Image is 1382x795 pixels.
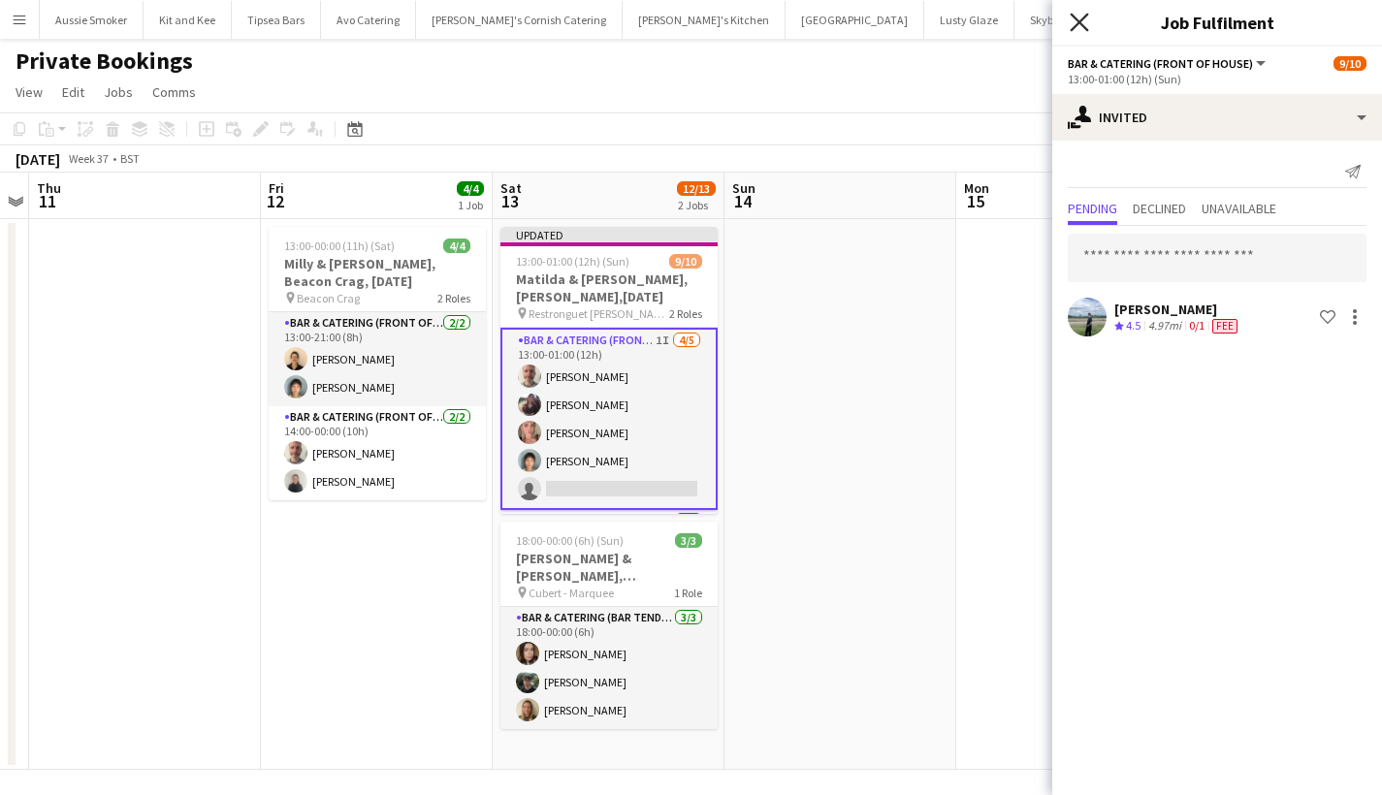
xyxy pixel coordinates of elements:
[669,254,702,269] span: 9/10
[1114,301,1241,318] div: [PERSON_NAME]
[529,586,614,600] span: Cubert - Marquee
[144,1,232,39] button: Kit and Kee
[104,83,133,101] span: Jobs
[269,255,486,290] h3: Milly & [PERSON_NAME], Beacon Crag, [DATE]
[1014,1,1080,39] button: Skybar
[269,179,284,197] span: Fri
[145,79,204,105] a: Comms
[1052,10,1382,35] h3: Job Fulfilment
[677,181,716,196] span: 12/13
[1202,202,1276,215] span: Unavailable
[16,149,60,169] div: [DATE]
[96,79,141,105] a: Jobs
[416,1,623,39] button: [PERSON_NAME]'s Cornish Catering
[152,83,196,101] span: Comms
[516,533,624,548] span: 18:00-00:00 (6h) (Sun)
[500,179,522,197] span: Sat
[458,198,483,212] div: 1 Job
[961,190,989,212] span: 15
[675,533,702,548] span: 3/3
[16,83,43,101] span: View
[500,270,718,305] h3: Matilda & [PERSON_NAME], [PERSON_NAME],[DATE]
[674,586,702,600] span: 1 Role
[34,190,61,212] span: 11
[8,79,50,105] a: View
[457,181,484,196] span: 4/4
[269,406,486,500] app-card-role: Bar & Catering (Front of House)2/214:00-00:00 (10h)[PERSON_NAME][PERSON_NAME]
[1068,202,1117,215] span: Pending
[732,179,755,197] span: Sun
[498,190,522,212] span: 13
[924,1,1014,39] button: Lusty Glaze
[500,227,718,514] app-job-card: Updated13:00-01:00 (12h) (Sun)9/10Matilda & [PERSON_NAME], [PERSON_NAME],[DATE] Restronguet [PERS...
[1068,56,1269,71] button: Bar & Catering (Front of House)
[40,1,144,39] button: Aussie Smoker
[669,306,702,321] span: 2 Roles
[500,550,718,585] h3: [PERSON_NAME] & [PERSON_NAME], [PERSON_NAME], [DATE]
[1212,319,1237,334] span: Fee
[269,312,486,406] app-card-role: Bar & Catering (Front of House)2/213:00-21:00 (8h)[PERSON_NAME][PERSON_NAME]
[297,291,360,305] span: Beacon Crag
[1334,56,1366,71] span: 9/10
[964,179,989,197] span: Mon
[1133,202,1186,215] span: Declined
[1068,72,1366,86] div: 13:00-01:00 (12h) (Sun)
[284,238,395,253] span: 13:00-00:00 (11h) (Sat)
[232,1,321,39] button: Tipsea Bars
[321,1,416,39] button: Avo Catering
[623,1,786,39] button: [PERSON_NAME]'s Kitchen
[500,227,718,242] div: Updated
[443,238,470,253] span: 4/4
[64,151,112,166] span: Week 37
[678,198,715,212] div: 2 Jobs
[1052,94,1382,141] div: Invited
[516,254,629,269] span: 13:00-01:00 (12h) (Sun)
[729,190,755,212] span: 14
[266,190,284,212] span: 12
[500,607,718,729] app-card-role: Bar & Catering (Bar Tender)3/318:00-00:00 (6h)[PERSON_NAME][PERSON_NAME][PERSON_NAME]
[37,179,61,197] span: Thu
[1144,318,1185,334] div: 4.97mi
[269,227,486,500] app-job-card: 13:00-00:00 (11h) (Sat)4/4Milly & [PERSON_NAME], Beacon Crag, [DATE] Beacon Crag2 RolesBar & Cate...
[437,291,470,305] span: 2 Roles
[1126,318,1141,333] span: 4.5
[1189,318,1205,333] app-skills-label: 0/1
[500,328,718,510] app-card-role: Bar & Catering (Front of House)1I4/513:00-01:00 (12h)[PERSON_NAME][PERSON_NAME][PERSON_NAME][PERS...
[500,510,718,700] app-card-role: Bar & Catering (Front of House)5/5
[1208,318,1241,334] div: Crew has different fees then in role
[16,47,193,76] h1: Private Bookings
[529,306,669,321] span: Restronguet [PERSON_NAME]
[62,83,84,101] span: Edit
[1068,56,1253,71] span: Bar & Catering (Front of House)
[120,151,140,166] div: BST
[54,79,92,105] a: Edit
[500,522,718,729] app-job-card: 18:00-00:00 (6h) (Sun)3/3[PERSON_NAME] & [PERSON_NAME], [PERSON_NAME], [DATE] Cubert - Marquee1 R...
[786,1,924,39] button: [GEOGRAPHIC_DATA]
